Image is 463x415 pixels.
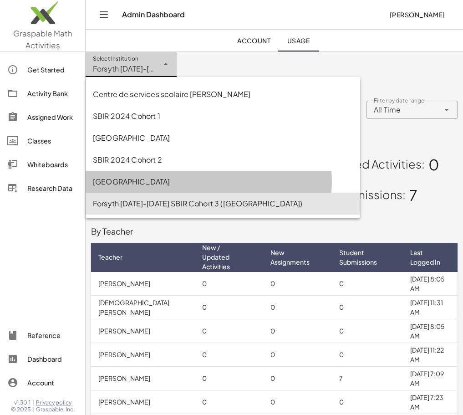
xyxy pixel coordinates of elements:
[27,112,78,123] div: Assigned Work
[4,324,81,346] a: Reference
[332,319,403,343] td: 0
[389,10,445,19] span: [PERSON_NAME]
[339,248,386,267] span: Student Submissions
[4,348,81,370] a: Dashboard
[32,399,34,406] span: |
[332,296,403,319] td: 0
[86,77,360,218] div: Select Institution-list
[4,177,81,199] a: Research Data
[4,372,81,394] a: Account
[27,88,78,99] div: Activity Bank
[403,296,458,319] td: [DATE] 11:31 AM
[93,154,353,165] div: SBIR 2024 Cohort 2
[287,36,310,45] span: Usage
[195,390,263,414] td: 0
[237,36,271,45] span: Account
[403,343,458,367] td: [DATE] 11:22 AM
[27,354,78,364] div: Dashboard
[332,343,403,367] td: 0
[27,183,78,194] div: Research Data
[382,6,452,23] button: [PERSON_NAME]
[332,390,403,414] td: 0
[202,243,246,272] span: New / Updated Activities
[270,248,315,267] span: New Assignments
[406,184,417,206] span: 7
[32,406,34,413] span: |
[27,330,78,341] div: Reference
[27,159,78,170] div: Whiteboards
[263,390,332,414] td: 0
[98,252,122,262] span: Teacher
[97,7,111,22] button: Toggle navigation
[263,319,332,343] td: 0
[332,272,403,296] td: 0
[91,296,195,319] td: [DEMOGRAPHIC_DATA][PERSON_NAME]
[4,59,81,81] a: Get Started
[195,343,263,367] td: 0
[91,367,195,390] td: [PERSON_NAME]
[4,106,81,128] a: Assigned Work
[13,28,72,50] span: Graspable Math Activities
[91,390,195,414] td: [PERSON_NAME]
[403,319,458,343] td: [DATE] 8:05 AM
[263,296,332,319] td: 0
[410,248,441,267] span: Last Logged In
[195,319,263,343] td: 0
[93,133,353,143] div: [GEOGRAPHIC_DATA]
[403,367,458,390] td: [DATE] 7:09 AM
[4,82,81,104] a: Activity Bank
[11,406,31,413] span: © 2025
[4,130,81,152] a: Classes
[93,176,353,187] div: [GEOGRAPHIC_DATA]
[91,272,195,296] td: [PERSON_NAME]
[36,406,75,413] span: Graspable, Inc.
[263,367,332,390] td: 0
[263,343,332,367] td: 0
[425,154,439,176] span: 0
[27,377,78,388] div: Account
[4,154,81,175] a: Whiteboards
[195,367,263,390] td: 0
[91,319,195,343] td: [PERSON_NAME]
[93,111,353,122] div: SBIR 2024 Cohort 1
[91,343,195,367] td: [PERSON_NAME]
[27,64,78,75] div: Get Started
[195,272,263,296] td: 0
[36,399,75,406] a: Privacy policy
[14,399,31,406] span: v1.30.1
[93,198,353,209] div: Forsyth [DATE]-[DATE] SBIR Cohort 3 ([GEOGRAPHIC_DATA])
[91,225,458,237] h3: By Teacher
[332,367,403,390] td: 7
[93,63,156,74] span: Forsyth [DATE]-[DATE] SBIR Cohort 3 ([GEOGRAPHIC_DATA])
[27,135,78,146] div: Classes
[263,272,332,296] td: 0
[374,104,401,115] span: All Time
[403,272,458,296] td: [DATE] 8:05 AM
[403,390,458,414] td: [DATE] 7:23 AM
[195,296,263,319] td: 0
[93,89,353,100] div: Centre de services scolaire [PERSON_NAME]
